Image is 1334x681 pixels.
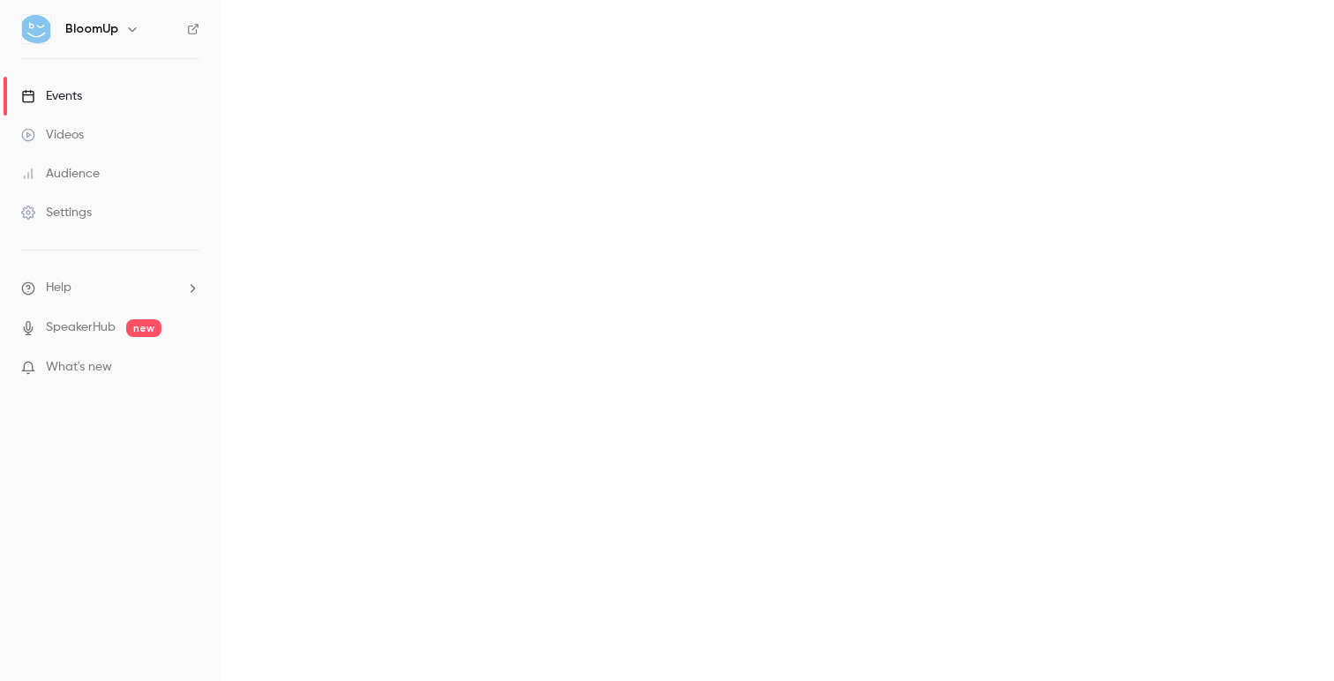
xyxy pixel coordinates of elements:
[21,126,84,144] div: Videos
[21,87,82,105] div: Events
[65,20,118,38] h6: BloomUp
[46,279,71,297] span: Help
[21,165,100,183] div: Audience
[46,318,116,337] a: SpeakerHub
[21,279,199,297] li: help-dropdown-opener
[46,358,112,377] span: What's new
[22,15,50,43] img: BloomUp
[126,319,161,337] span: new
[21,204,92,221] div: Settings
